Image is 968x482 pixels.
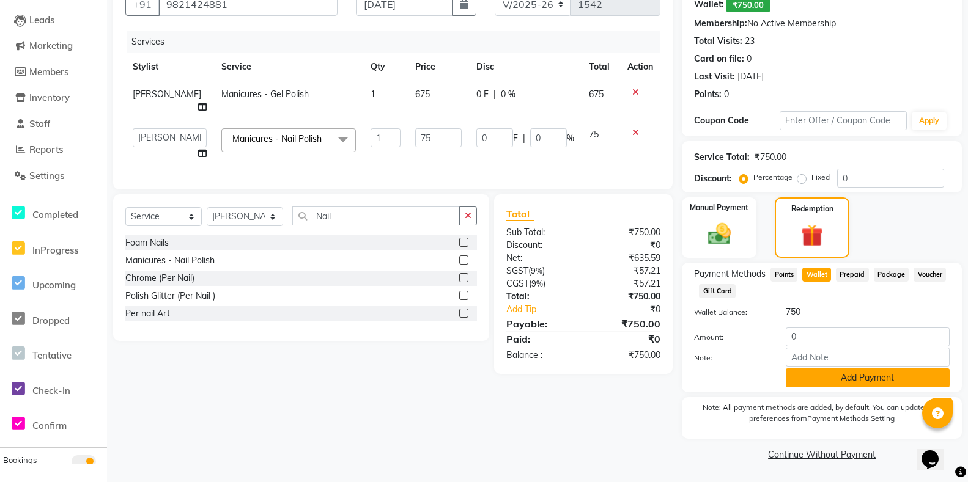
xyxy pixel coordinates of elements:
th: Price [408,53,469,81]
span: | [493,88,496,101]
div: Discount: [497,239,583,252]
div: [DATE] [737,70,764,83]
span: Gift Card [699,284,736,298]
span: 9% [531,279,543,288]
div: Manicures - Nail Polish [125,254,215,267]
span: InProgress [32,244,78,256]
div: 750 [777,305,959,318]
span: Package [874,268,909,282]
span: 675 [415,89,430,100]
div: 0 [747,53,752,65]
span: 0 F [476,88,489,101]
span: Total [506,208,534,221]
span: 9% [531,266,542,276]
div: Total Visits: [694,35,742,48]
button: Apply [912,112,947,130]
th: Qty [363,53,408,81]
img: _gift.svg [794,222,830,249]
a: Reports [3,143,104,157]
span: 675 [589,89,604,100]
span: SGST [506,265,528,276]
div: Payable: [497,316,583,331]
label: Note: All payment methods are added, by default. You can update your preferences from [694,402,950,429]
span: Wallet [802,268,831,282]
a: Leads [3,13,104,27]
th: Service [214,53,363,81]
span: Reports [29,144,63,155]
a: x [322,133,327,144]
button: Add Payment [786,368,950,387]
div: ₹0 [583,239,670,252]
div: ₹0 [583,332,670,346]
div: ₹57.21 [583,277,670,290]
a: Add Tip [497,303,598,316]
span: Manicures - Gel Polish [221,89,309,100]
div: Balance : [497,349,583,362]
label: Redemption [791,203,833,214]
span: Payment Methods [694,268,766,280]
th: Total [582,53,621,81]
div: ₹0 [598,303,670,316]
span: 0 % [501,88,515,101]
div: ₹750.00 [583,290,670,303]
img: _cash.svg [701,221,738,247]
span: CGST [506,278,529,289]
input: Add Note [786,348,950,367]
div: Polish Glitter (Per Nail ) [125,290,215,302]
iframe: chat widget [917,433,956,470]
a: Staff [3,117,104,131]
div: 0 [724,88,729,101]
div: Service Total: [694,151,750,164]
div: ( ) [497,277,583,290]
span: Tentative [32,349,72,361]
span: Manicures - Nail Polish [232,133,322,144]
div: ₹750.00 [583,226,670,239]
span: F [513,132,518,145]
label: Percentage [753,172,793,183]
label: Wallet Balance: [685,307,776,318]
div: Total: [497,290,583,303]
a: Continue Without Payment [684,448,959,461]
input: Search or Scan [292,206,460,225]
span: % [567,132,574,145]
label: Payment Methods Setting [807,413,895,424]
span: Inventory [29,92,70,103]
label: Amount: [685,332,776,343]
span: Prepaid [836,268,869,282]
span: Staff [29,118,50,130]
div: Services [127,31,670,53]
span: Members [29,66,68,78]
input: Amount [786,327,950,346]
input: Enter Offer / Coupon Code [780,111,907,130]
div: Points: [694,88,722,101]
div: Coupon Code [694,114,779,127]
a: Members [3,65,104,79]
div: Per nail Art [125,307,170,320]
span: [PERSON_NAME] [133,89,201,100]
span: Completed [32,209,78,221]
label: Manual Payment [690,202,748,213]
div: ₹750.00 [583,316,670,331]
div: No Active Membership [694,17,950,30]
div: ₹635.59 [583,252,670,265]
span: Dropped [32,315,70,326]
div: ₹57.21 [583,265,670,277]
label: Note: [685,352,776,363]
div: Chrome (Per Nail) [125,272,194,285]
div: Membership: [694,17,747,30]
div: ₹750.00 [755,151,786,164]
div: Net: [497,252,583,265]
div: Paid: [497,332,583,346]
th: Stylist [125,53,214,81]
span: 1 [371,89,375,100]
span: Marketing [29,40,73,51]
label: Fixed [811,172,830,183]
div: Discount: [694,172,732,185]
span: Bookings [3,455,37,465]
a: Inventory [3,91,104,105]
div: Card on file: [694,53,744,65]
div: Last Visit: [694,70,735,83]
th: Action [620,53,660,81]
span: Settings [29,170,64,181]
span: Points [770,268,797,282]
